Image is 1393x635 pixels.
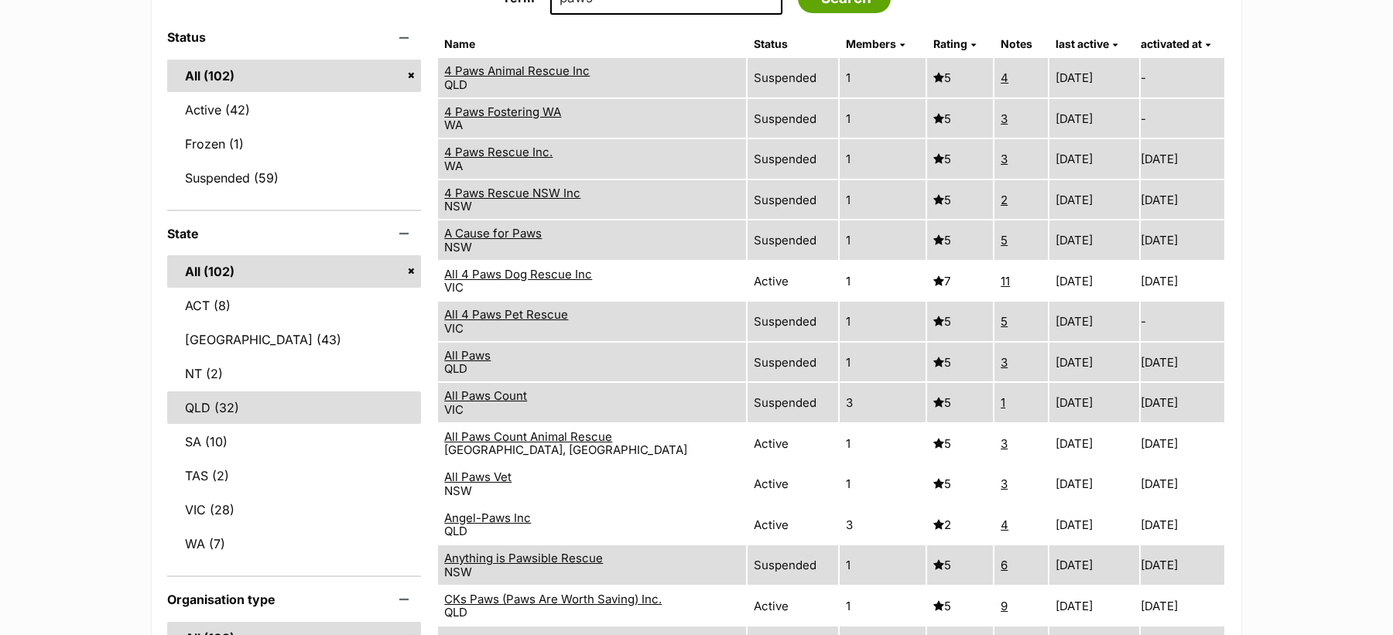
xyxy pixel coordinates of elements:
[1049,383,1139,422] td: [DATE]
[748,220,838,260] td: Suspended
[444,104,561,119] a: 4 Paws Fostering WA
[444,63,590,78] a: 4 Paws Animal Rescue Inc
[1001,558,1008,572] a: 6
[840,464,926,504] td: 1
[748,180,838,220] td: Suspended
[444,592,662,606] a: CKs Paws (Paws Are Worth Saving) Inc.
[167,459,421,492] a: TAS (2)
[444,348,491,363] a: All Paws
[438,32,746,56] th: Name
[167,60,421,92] a: All (102)
[1001,517,1008,532] a: 4
[1049,180,1139,220] td: [DATE]
[1001,476,1008,491] a: 3
[167,289,421,322] a: ACT (8)
[1141,545,1224,585] td: [DATE]
[1141,343,1224,382] td: [DATE]
[748,32,838,56] th: Status
[1001,274,1010,288] a: 11
[444,307,568,322] a: All 4 Paws Pet Rescue
[1056,37,1117,50] a: last active
[927,505,994,545] td: 2
[438,139,746,179] td: WA
[1141,261,1224,301] td: [DATE]
[1049,424,1139,463] td: [DATE]
[927,180,994,220] td: 5
[1141,586,1224,626] td: [DATE]
[1141,58,1224,97] td: -
[1049,464,1139,504] td: [DATE]
[438,180,746,220] td: NSW
[1049,302,1139,341] td: [DATE]
[444,510,531,525] a: Angel-Paws Inc
[927,220,994,260] td: 5
[927,464,994,504] td: 5
[1001,233,1008,248] a: 5
[438,586,746,626] td: QLD
[846,37,905,50] a: Members
[840,343,926,382] td: 1
[167,255,421,288] a: All (102)
[840,180,926,220] td: 1
[748,58,838,97] td: Suspended
[748,383,838,422] td: Suspended
[1049,545,1139,585] td: [DATE]
[438,343,746,382] td: QLD
[840,424,926,463] td: 1
[1141,37,1202,50] span: activated at
[444,388,527,403] a: All Paws Count
[438,58,746,97] td: QLD
[444,469,512,484] a: All Paws Vet
[1049,139,1139,179] td: [DATE]
[927,302,994,341] td: 5
[748,139,838,179] td: Suspended
[748,302,838,341] td: Suspended
[840,505,926,545] td: 3
[748,424,838,463] td: Active
[840,139,926,179] td: 1
[1001,355,1008,370] a: 3
[927,58,994,97] td: 5
[840,261,926,301] td: 1
[748,505,838,545] td: Active
[1001,395,1005,410] a: 1
[927,343,994,382] td: 5
[927,261,994,301] td: 7
[444,186,580,200] a: 4 Paws Rescue NSW Inc
[927,139,994,179] td: 5
[927,383,994,422] td: 5
[444,429,612,444] a: All Paws Count Animal Rescue
[748,343,838,382] td: Suspended
[444,226,542,241] a: A Cause for Paws
[167,357,421,390] a: NT (2)
[1049,505,1139,545] td: [DATE]
[1049,99,1139,138] td: [DATE]
[840,220,926,260] td: 1
[748,545,838,585] td: Suspended
[1001,70,1008,85] a: 4
[927,586,994,626] td: 5
[444,551,603,565] a: Anything is Pawsible Rescue
[840,302,926,341] td: 1
[167,227,421,241] header: State
[438,302,746,341] td: VIC
[994,32,1048,56] th: Notes
[1049,58,1139,97] td: [DATE]
[1141,383,1224,422] td: [DATE]
[933,37,967,50] span: Rating
[1141,505,1224,545] td: [DATE]
[840,58,926,97] td: 1
[167,493,421,526] a: VIC (28)
[748,464,838,504] td: Active
[1141,220,1224,260] td: [DATE]
[1049,220,1139,260] td: [DATE]
[167,592,421,606] header: Organisation type
[748,261,838,301] td: Active
[438,464,746,504] td: NSW
[167,30,421,44] header: Status
[167,162,421,194] a: Suspended (59)
[1049,343,1139,382] td: [DATE]
[1001,436,1008,451] a: 3
[1049,586,1139,626] td: [DATE]
[167,391,421,424] a: QLD (32)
